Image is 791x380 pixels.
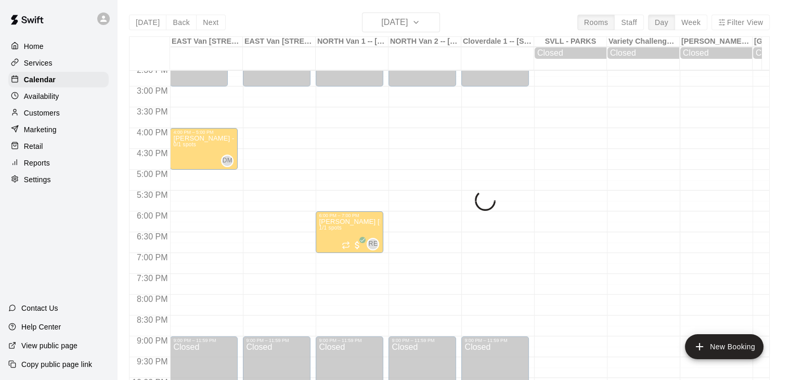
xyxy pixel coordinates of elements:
[246,338,307,343] div: 9:00 PM – 11:59 PM
[610,48,677,58] div: Closed
[173,130,235,135] div: 4:00 PM – 5:00 PM
[170,37,243,47] div: EAST Van [STREET_ADDRESS]
[134,232,171,241] span: 6:30 PM
[173,142,196,147] span: 0/1 spots filled
[8,72,109,87] a: Calendar
[461,37,534,47] div: Cloverdale 1 -- [STREET_ADDRESS]
[134,274,171,283] span: 7:30 PM
[683,48,749,58] div: Closed
[8,172,109,187] a: Settings
[134,336,171,345] span: 9:00 PM
[342,241,350,249] span: Recurring event
[221,155,234,167] div: Davis Mabone
[685,334,763,359] button: add
[352,240,362,250] span: All customers have paid
[8,55,109,71] a: Services
[21,340,77,351] p: View public page
[534,37,607,47] div: SVLL - PARKS
[134,128,171,137] span: 4:00 PM
[134,191,171,199] span: 5:30 PM
[223,156,232,166] span: DM
[367,238,379,250] div: Ryan Engel
[607,37,680,47] div: Variety Challenger Diamond, [STREET_ADDRESS][PERSON_NAME]
[24,58,53,68] p: Services
[170,128,238,170] div: 4:00 PM – 5:00 PM: Jean Ramos - Wed, August 27@ East Van
[8,122,109,137] a: Marketing
[21,322,61,332] p: Help Center
[24,41,44,52] p: Home
[537,48,604,58] div: Closed
[319,213,380,218] div: 6:00 PM – 7:00 PM
[21,359,92,370] p: Copy public page link
[24,158,50,168] p: Reports
[134,170,171,179] span: 5:00 PM
[225,155,234,167] span: Davis Mabone
[319,225,342,231] span: 1/1 spots filled
[243,37,316,47] div: EAST Van [STREET_ADDRESS]
[388,37,461,47] div: NORTH Van 2 -- [STREET_ADDRESS]
[134,107,171,116] span: 3:30 PM
[8,88,109,104] a: Availability
[8,138,109,154] a: Retail
[319,338,380,343] div: 9:00 PM – 11:59 PM
[316,37,388,47] div: NORTH Van 1 -- [STREET_ADDRESS]
[173,338,235,343] div: 9:00 PM – 11:59 PM
[134,253,171,262] span: 7:00 PM
[8,105,109,121] a: Customers
[24,141,43,151] p: Retail
[134,357,171,366] span: 9:30 PM
[392,338,453,343] div: 9:00 PM – 11:59 PM
[24,91,59,102] p: Availability
[134,315,171,324] span: 8:30 PM
[134,149,171,158] span: 4:30 PM
[24,124,57,135] p: Marketing
[21,303,58,313] p: Contact Us
[371,238,379,250] span: Ryan Engel
[316,211,383,253] div: 6:00 PM – 7:00 PM: Hudson Sollis - Wed's, Aug 6-27 @ North Van
[134,211,171,220] span: 6:00 PM
[24,74,56,85] p: Calendar
[8,39,109,54] a: Home
[369,239,378,249] span: RE
[8,155,109,171] a: Reports
[680,37,753,47] div: [PERSON_NAME] Park - [STREET_ADDRESS]
[134,295,171,303] span: 8:00 PM
[24,108,60,118] p: Customers
[464,338,526,343] div: 9:00 PM – 11:59 PM
[134,86,171,95] span: 3:00 PM
[24,174,51,185] p: Settings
